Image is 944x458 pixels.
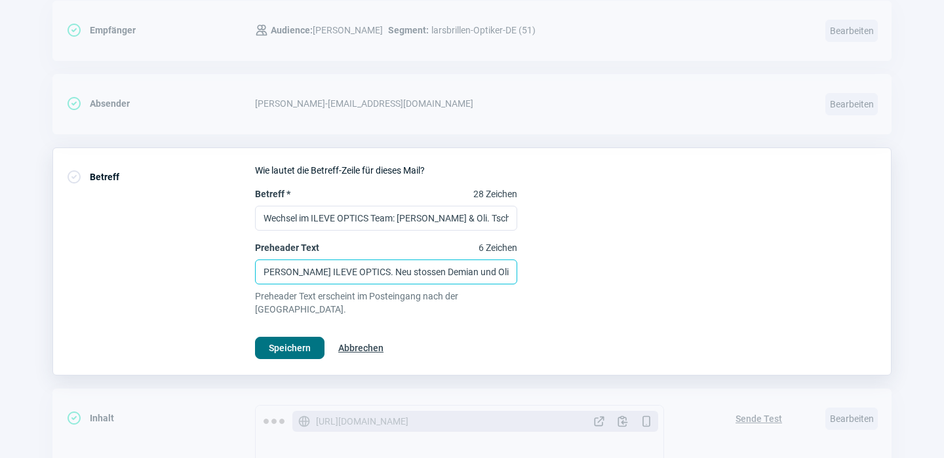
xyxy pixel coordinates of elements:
div: Absender [66,90,255,117]
div: Betreff [66,164,255,190]
span: Audience: [271,25,313,35]
span: [URL][DOMAIN_NAME] [316,415,408,428]
span: Bearbeiten [825,20,878,42]
div: [PERSON_NAME] - [EMAIL_ADDRESS][DOMAIN_NAME] [255,90,810,117]
div: Empfänger [66,17,255,43]
span: Sende Test [736,408,782,429]
input: Preheader Text6 Zeichen [255,259,517,284]
span: Bearbeiten [825,408,878,430]
div: Wie lautet die Betreff-Zeile für dieses Mail? [255,164,878,177]
span: Betreff * [255,187,290,200]
span: [PERSON_NAME] [271,22,383,38]
input: Betreff *28 Zeichen [255,206,517,231]
span: 6 Zeichen [479,241,517,254]
span: 28 Zeichen [473,187,517,200]
div: Inhalt [66,405,255,431]
button: Abbrechen [324,337,397,359]
span: Segment: [388,22,429,38]
span: Preheader Text [255,241,319,254]
span: Preheader Text erscheint im Posteingang nach der [GEOGRAPHIC_DATA]. [255,290,517,316]
span: Abbrechen [338,337,383,358]
span: Speichern [269,337,311,358]
button: Sende Test [722,405,796,430]
div: larsbrillen-Optiker-DE (51) [255,17,536,43]
span: Bearbeiten [825,93,878,115]
button: Speichern [255,337,324,359]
